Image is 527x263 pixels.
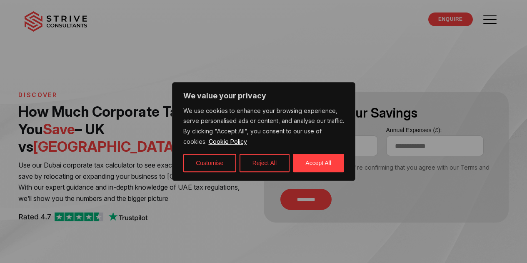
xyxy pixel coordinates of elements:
button: Reject All [240,154,290,172]
button: Accept All [293,154,344,172]
button: Customise [183,154,236,172]
p: We value your privacy [183,91,344,101]
a: Cookie Policy [208,138,247,145]
div: We value your privacy [172,82,355,181]
p: We use cookies to enhance your browsing experience, serve personalised ads or content, and analys... [183,106,344,148]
